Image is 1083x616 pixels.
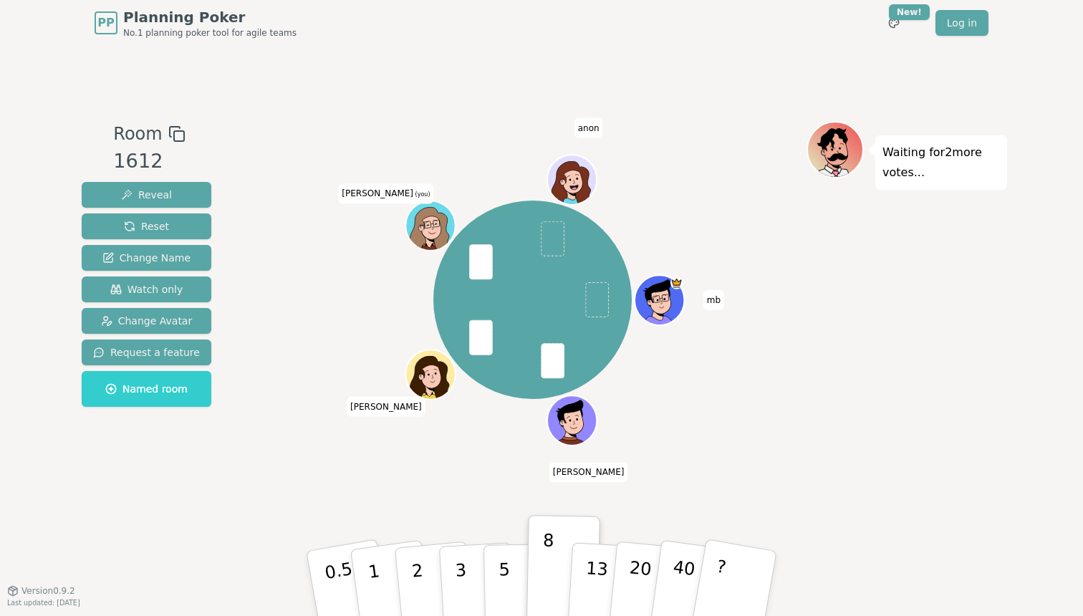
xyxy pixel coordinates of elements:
[7,599,80,607] span: Last updated: [DATE]
[21,585,75,597] span: Version 0.9.2
[82,182,211,208] button: Reveal
[105,382,188,396] span: Named room
[123,27,297,39] span: No.1 planning poker tool for agile teams
[82,340,211,365] button: Request a feature
[7,585,75,597] button: Version0.9.2
[123,7,297,27] span: Planning Poker
[407,202,453,249] button: Click to change your avatar
[82,371,211,407] button: Named room
[121,188,172,202] span: Reveal
[101,314,193,328] span: Change Avatar
[124,219,169,234] span: Reset
[935,10,988,36] a: Log in
[110,282,183,297] span: Watch only
[95,7,297,39] a: PPPlanning PokerNo.1 planning poker tool for agile teams
[670,276,682,289] span: mb is the host
[93,345,200,360] span: Request a feature
[703,290,724,310] span: Click to change your name
[338,183,433,203] span: Click to change your name
[82,308,211,334] button: Change Avatar
[541,530,554,607] p: 8
[882,143,1000,183] p: Waiting for 2 more votes...
[82,213,211,239] button: Reset
[113,147,185,176] div: 1612
[97,14,114,32] span: PP
[113,121,162,147] span: Room
[574,117,603,138] span: Click to change your name
[82,276,211,302] button: Watch only
[881,10,907,36] button: New!
[82,245,211,271] button: Change Name
[413,191,430,198] span: (you)
[889,4,930,20] div: New!
[347,396,425,416] span: Click to change your name
[549,462,628,482] span: Click to change your name
[102,251,191,265] span: Change Name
